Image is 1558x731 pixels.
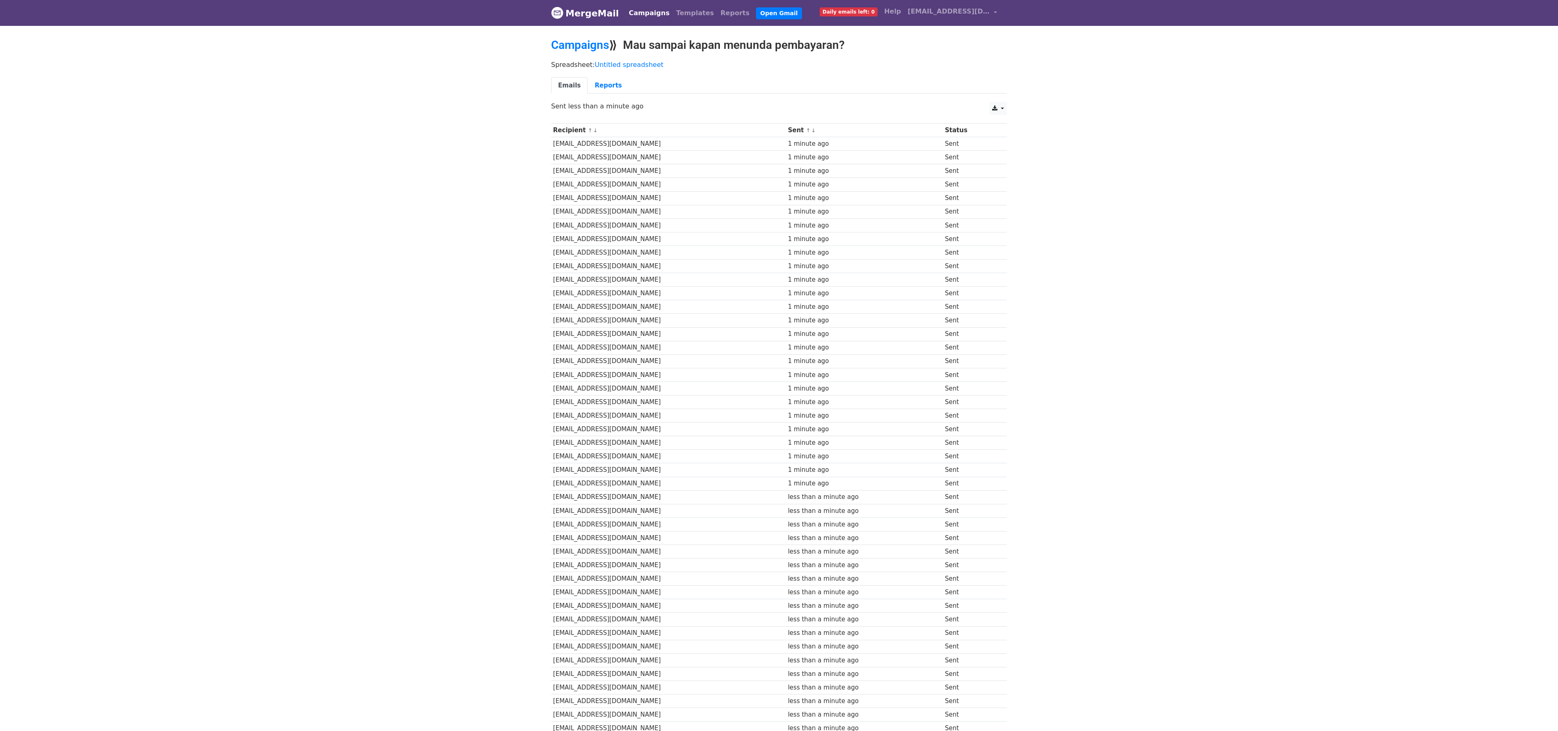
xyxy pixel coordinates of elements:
[551,218,786,232] td: [EMAIL_ADDRESS][DOMAIN_NAME]
[788,438,941,448] div: 1 minute ago
[551,680,786,694] td: [EMAIL_ADDRESS][DOMAIN_NAME]
[788,465,941,475] div: 1 minute ago
[788,180,941,189] div: 1 minute ago
[788,262,941,271] div: 1 minute ago
[943,450,999,463] td: Sent
[788,601,941,611] div: less than a minute ago
[943,191,999,205] td: Sent
[943,341,999,354] td: Sent
[788,642,941,651] div: less than a minute ago
[551,586,786,599] td: [EMAIL_ADDRESS][DOMAIN_NAME]
[551,178,786,191] td: [EMAIL_ADDRESS][DOMAIN_NAME]
[551,463,786,477] td: [EMAIL_ADDRESS][DOMAIN_NAME]
[788,234,941,244] div: 1 minute ago
[943,423,999,436] td: Sent
[551,490,786,504] td: [EMAIL_ADDRESS][DOMAIN_NAME]
[788,425,941,434] div: 1 minute ago
[551,300,786,314] td: [EMAIL_ADDRESS][DOMAIN_NAME]
[943,640,999,653] td: Sent
[551,708,786,722] td: [EMAIL_ADDRESS][DOMAIN_NAME]
[788,520,941,529] div: less than a minute ago
[943,354,999,368] td: Sent
[551,77,588,94] a: Emails
[788,316,941,325] div: 1 minute ago
[943,124,999,137] th: Status
[551,368,786,382] td: [EMAIL_ADDRESS][DOMAIN_NAME]
[943,626,999,640] td: Sent
[551,450,786,463] td: [EMAIL_ADDRESS][DOMAIN_NAME]
[943,504,999,517] td: Sent
[788,533,941,543] div: less than a minute ago
[788,669,941,679] div: less than a minute ago
[551,640,786,653] td: [EMAIL_ADDRESS][DOMAIN_NAME]
[551,260,786,273] td: [EMAIL_ADDRESS][DOMAIN_NAME]
[788,384,941,393] div: 1 minute ago
[551,164,786,178] td: [EMAIL_ADDRESS][DOMAIN_NAME]
[551,626,786,640] td: [EMAIL_ADDRESS][DOMAIN_NAME]
[551,395,786,409] td: [EMAIL_ADDRESS][DOMAIN_NAME]
[943,463,999,477] td: Sent
[551,504,786,517] td: [EMAIL_ADDRESS][DOMAIN_NAME]
[756,7,802,19] a: Open Gmail
[943,287,999,300] td: Sent
[943,314,999,327] td: Sent
[551,477,786,490] td: [EMAIL_ADDRESS][DOMAIN_NAME]
[788,166,941,176] div: 1 minute ago
[551,423,786,436] td: [EMAIL_ADDRESS][DOMAIN_NAME]
[551,151,786,164] td: [EMAIL_ADDRESS][DOMAIN_NAME]
[788,452,941,461] div: 1 minute ago
[551,327,786,341] td: [EMAIL_ADDRESS][DOMAIN_NAME]
[673,5,717,21] a: Templates
[943,708,999,722] td: Sent
[943,151,999,164] td: Sent
[551,545,786,559] td: [EMAIL_ADDRESS][DOMAIN_NAME]
[551,572,786,586] td: [EMAIL_ADDRESS][DOMAIN_NAME]
[788,574,941,584] div: less than a minute ago
[551,517,786,531] td: [EMAIL_ADDRESS][DOMAIN_NAME]
[943,436,999,450] td: Sent
[551,314,786,327] td: [EMAIL_ADDRESS][DOMAIN_NAME]
[943,531,999,545] td: Sent
[943,260,999,273] td: Sent
[943,572,999,586] td: Sent
[943,490,999,504] td: Sent
[943,273,999,287] td: Sent
[551,613,786,626] td: [EMAIL_ADDRESS][DOMAIN_NAME]
[551,102,1007,110] p: Sent less than a minute ago
[806,127,811,133] a: ↑
[788,289,941,298] div: 1 minute ago
[788,561,941,570] div: less than a minute ago
[943,178,999,191] td: Sent
[943,586,999,599] td: Sent
[943,205,999,218] td: Sent
[788,656,941,665] div: less than a minute ago
[551,124,786,137] th: Recipient
[551,7,563,19] img: MergeMail logo
[820,7,878,16] span: Daily emails left: 0
[551,559,786,572] td: [EMAIL_ADDRESS][DOMAIN_NAME]
[816,3,881,20] a: Daily emails left: 0
[551,354,786,368] td: [EMAIL_ADDRESS][DOMAIN_NAME]
[943,395,999,409] td: Sent
[788,492,941,502] div: less than a minute ago
[788,343,941,352] div: 1 minute ago
[943,368,999,382] td: Sent
[788,683,941,692] div: less than a minute ago
[595,61,663,69] a: Untitled spreadsheet
[811,127,816,133] a: ↓
[551,436,786,450] td: [EMAIL_ADDRESS][DOMAIN_NAME]
[788,193,941,203] div: 1 minute ago
[551,599,786,613] td: [EMAIL_ADDRESS][DOMAIN_NAME]
[943,599,999,613] td: Sent
[788,356,941,366] div: 1 minute ago
[788,221,941,230] div: 1 minute ago
[943,667,999,680] td: Sent
[788,479,941,488] div: 1 minute ago
[551,341,786,354] td: [EMAIL_ADDRESS][DOMAIN_NAME]
[788,628,941,638] div: less than a minute ago
[908,7,990,16] span: [EMAIL_ADDRESS][DOMAIN_NAME]
[943,477,999,490] td: Sent
[943,545,999,559] td: Sent
[551,287,786,300] td: [EMAIL_ADDRESS][DOMAIN_NAME]
[717,5,753,21] a: Reports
